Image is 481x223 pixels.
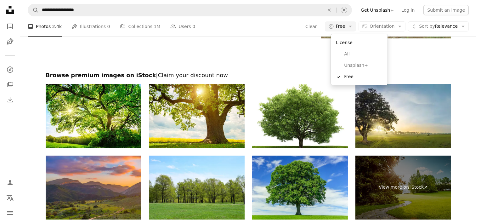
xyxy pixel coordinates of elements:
[333,37,385,49] div: License
[336,23,345,30] span: Free
[359,21,405,31] button: Orientation
[344,74,382,80] span: Free
[325,21,356,31] button: Free
[331,34,388,85] div: Free
[344,51,382,57] span: All
[344,62,382,69] span: Unsplash+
